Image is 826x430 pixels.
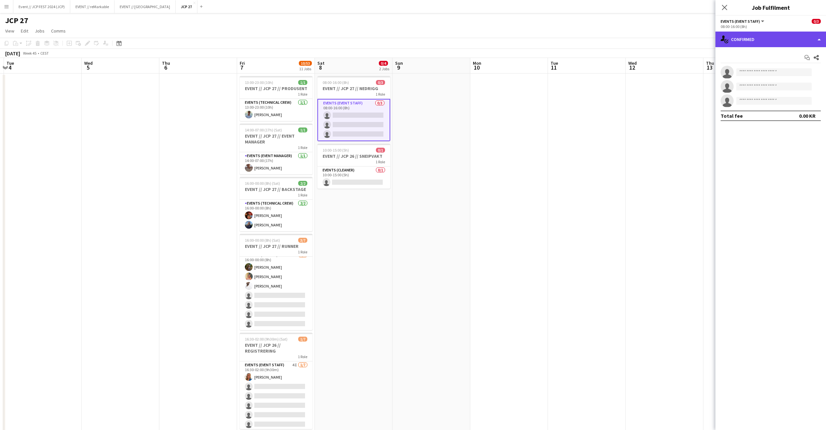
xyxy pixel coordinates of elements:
div: 2 Jobs [379,66,389,71]
h3: EVENT // JCP 27 // EVENT MANAGER [240,133,313,145]
span: 16:00-00:00 (8h) (Sat) [245,181,280,186]
div: Total fee [721,113,743,119]
span: 13 [705,64,714,71]
h3: EVENT // JCP 27 // NEDRIGG [317,86,390,91]
div: 0.00 KR [799,113,816,119]
app-card-role: Events (Technical Crew)2/216:00-00:00 (8h)[PERSON_NAME][PERSON_NAME] [240,200,313,231]
app-job-card: 16:00-00:00 (8h) (Sat)3/7EVENT // JCP 27 // RUNNER1 RoleEvents (Runner)6I2A3/716:00-00:00 (8h)[PE... [240,234,313,330]
app-card-role: Events (Event Staff)0/308:00-16:00 (8h) [317,99,390,141]
span: Events (Event Staff) [721,19,760,24]
span: 1/7 [298,337,307,342]
span: Jobs [35,28,45,34]
button: JCP 27 [176,0,197,13]
span: 10:00-15:00 (5h) [323,148,349,153]
app-job-card: 10:00-15:00 (5h)0/1EVENT // JCP 26 // SNEIPVAKT1 RoleEvents (Cleaner)0/110:00-15:00 (5h) [317,144,390,189]
span: Wed [84,60,93,66]
span: 1 Role [376,159,385,164]
span: 1/1 [298,80,307,85]
span: 12 [627,64,637,71]
app-card-role: Events (Technical Crew)1/113:00-23:00 (10h)[PERSON_NAME] [240,99,313,121]
div: 08:00-16:00 (8h) [721,24,821,29]
span: 1 Role [298,92,307,97]
span: Comms [51,28,66,34]
span: 5 [83,64,93,71]
h3: EVENT // JCP 27 // BACKSTAGE [240,186,313,192]
span: 11 [550,64,558,71]
span: Sun [395,60,403,66]
span: 1 Role [298,193,307,197]
span: 4 [6,64,14,71]
h3: EVENT // JCP 27 // RUNNER [240,243,313,249]
h3: EVENT // JCP 26 // SNEIPVAKT [317,153,390,159]
app-job-card: 16:30-02:00 (9h30m) (Sat)1/7EVENT // JCP 26 // REGISTRERING1 RoleEvents (Event Staff)4I1/716:30-0... [240,333,313,429]
span: Wed [628,60,637,66]
div: Confirmed [715,32,826,47]
a: Jobs [32,27,47,35]
div: CEST [40,51,49,56]
div: [DATE] [5,50,20,57]
span: Mon [473,60,481,66]
button: EVENT // reMarkable [70,0,114,13]
h3: Job Fulfilment [715,3,826,12]
span: Tue [7,60,14,66]
span: 0/3 [376,80,385,85]
span: 0/3 [812,19,821,24]
h3: EVENT // JCP 27 // PRODUSENT [240,86,313,91]
span: 7 [239,64,245,71]
span: View [5,28,14,34]
span: 8 [316,64,325,71]
span: 1 Role [298,249,307,254]
span: 9 [394,64,403,71]
span: 0/4 [379,61,388,66]
button: EVENT // [GEOGRAPHIC_DATA] [114,0,176,13]
span: 1 Role [298,145,307,150]
a: Comms [48,27,68,35]
span: Thu [706,60,714,66]
span: 13:00-23:00 (10h) [245,80,273,85]
a: Edit [18,27,31,35]
span: 1/1 [298,128,307,132]
span: Sat [317,60,325,66]
app-card-role: Events (Runner)6I2A3/716:00-00:00 (8h)[PERSON_NAME][PERSON_NAME][PERSON_NAME] [240,251,313,330]
span: 3/7 [298,238,307,243]
span: Thu [162,60,170,66]
span: 1 Role [298,354,307,359]
span: Fri [240,60,245,66]
span: Tue [551,60,558,66]
span: 16:30-02:00 (9h30m) (Sat) [245,337,287,342]
span: 14:00-07:00 (17h) (Sat) [245,128,282,132]
span: 2/2 [298,181,307,186]
button: Event // JCP FEST 2024 (JCP) [13,0,70,13]
span: Edit [21,28,28,34]
span: 6 [161,64,170,71]
a: View [3,27,17,35]
app-card-role: Events (Cleaner)0/110:00-15:00 (5h) [317,167,390,189]
span: Week 45 [21,51,38,56]
h1: JCP 27 [5,16,28,25]
app-job-card: 13:00-23:00 (10h)1/1EVENT // JCP 27 // PRODUSENT1 RoleEvents (Technical Crew)1/113:00-23:00 (10h)... [240,76,313,121]
span: 16:00-00:00 (8h) (Sat) [245,238,280,243]
span: 10 [472,64,481,71]
app-job-card: 08:00-16:00 (8h)0/3EVENT // JCP 27 // NEDRIGG1 RoleEvents (Event Staff)0/308:00-16:00 (8h) [317,76,390,141]
button: Events (Event Staff) [721,19,765,24]
span: 1 Role [376,92,385,97]
app-job-card: 16:00-00:00 (8h) (Sat)2/2EVENT // JCP 27 // BACKSTAGE1 RoleEvents (Technical Crew)2/216:00-00:00 ... [240,177,313,231]
span: 10/53 [299,61,312,66]
app-job-card: 14:00-07:00 (17h) (Sat)1/1EVENT // JCP 27 // EVENT MANAGER1 RoleEvents (Event Manager)1/114:00-07... [240,124,313,174]
app-card-role: Events (Event Manager)1/114:00-07:00 (17h)[PERSON_NAME] [240,152,313,174]
span: 0/1 [376,148,385,153]
div: 11 Jobs [299,66,312,71]
span: 08:00-16:00 (8h) [323,80,349,85]
h3: EVENT // JCP 26 // REGISTRERING [240,342,313,354]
